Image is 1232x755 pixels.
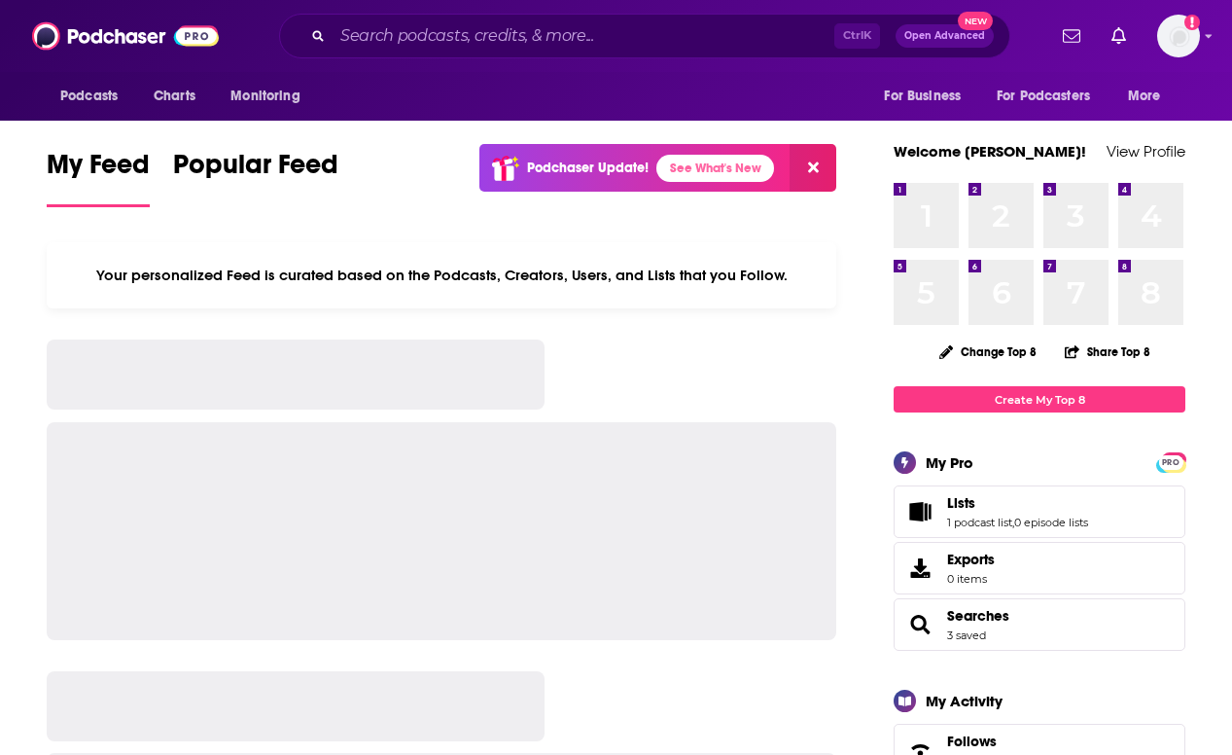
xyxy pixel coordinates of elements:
[947,494,975,512] span: Lists
[141,78,207,115] a: Charts
[947,494,1088,512] a: Lists
[47,242,836,308] div: Your personalized Feed is curated based on the Podcasts, Creators, Users, and Lists that you Follow.
[1159,455,1182,470] span: PRO
[894,386,1185,413] a: Create My Top 8
[154,83,195,110] span: Charts
[47,148,150,207] a: My Feed
[947,733,997,750] span: Follows
[894,485,1185,538] span: Lists
[926,692,1003,710] div: My Activity
[947,551,995,568] span: Exports
[1184,15,1200,30] svg: Add a profile image
[60,83,118,110] span: Podcasts
[870,78,985,115] button: open menu
[1012,516,1014,529] span: ,
[884,83,961,110] span: For Business
[894,542,1185,594] a: Exports
[1157,15,1200,57] img: User Profile
[984,78,1118,115] button: open menu
[173,148,338,207] a: Popular Feed
[947,629,986,642] a: 3 saved
[894,598,1185,651] span: Searches
[47,78,143,115] button: open menu
[1107,142,1185,161] a: View Profile
[1157,15,1200,57] button: Show profile menu
[279,14,1010,58] div: Search podcasts, credits, & more...
[928,340,1048,364] button: Change Top 8
[958,12,993,30] span: New
[894,142,1086,161] a: Welcome [PERSON_NAME]!
[1157,15,1200,57] span: Logged in as JohnJMudgett
[1128,83,1161,110] span: More
[947,516,1012,529] a: 1 podcast list
[1014,516,1088,529] a: 0 episode lists
[230,83,299,110] span: Monitoring
[1114,78,1185,115] button: open menu
[217,78,325,115] button: open menu
[656,155,774,182] a: See What's New
[527,160,649,176] p: Podchaser Update!
[1055,19,1088,53] a: Show notifications dropdown
[900,555,939,582] span: Exports
[997,83,1090,110] span: For Podcasters
[926,453,973,472] div: My Pro
[900,611,939,638] a: Searches
[834,23,880,49] span: Ctrl K
[904,31,985,41] span: Open Advanced
[947,733,1126,750] a: Follows
[1159,454,1182,469] a: PRO
[947,572,995,586] span: 0 items
[896,24,994,48] button: Open AdvancedNew
[47,148,150,193] span: My Feed
[900,498,939,525] a: Lists
[947,607,1009,625] a: Searches
[32,18,219,54] img: Podchaser - Follow, Share and Rate Podcasts
[173,148,338,193] span: Popular Feed
[333,20,834,52] input: Search podcasts, credits, & more...
[1104,19,1134,53] a: Show notifications dropdown
[1064,333,1151,371] button: Share Top 8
